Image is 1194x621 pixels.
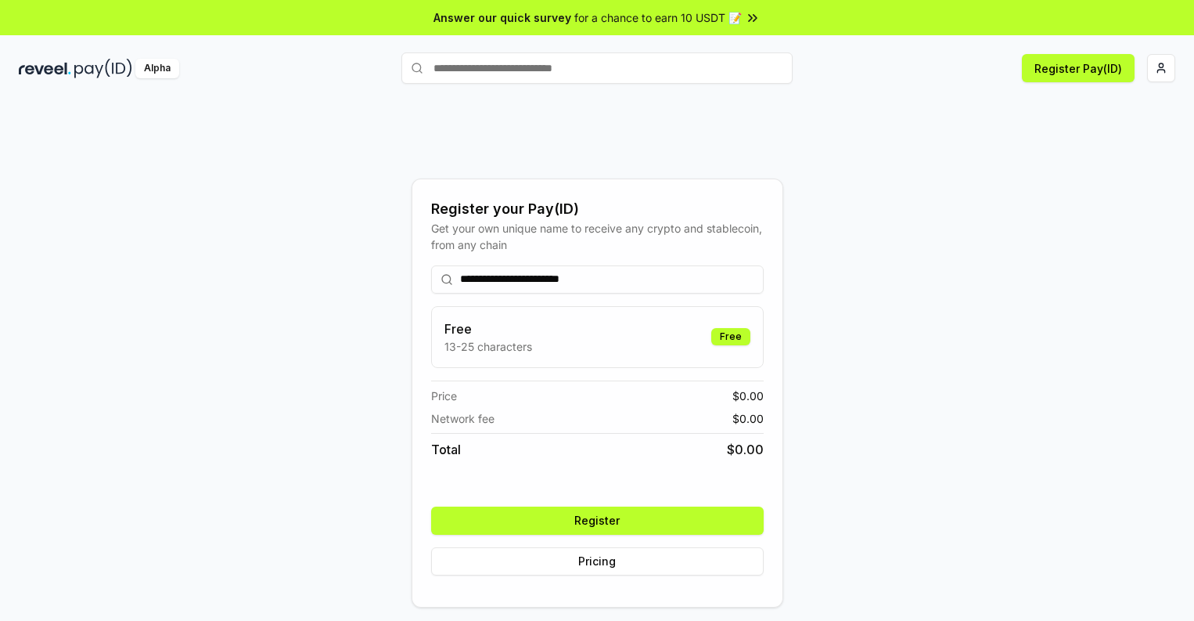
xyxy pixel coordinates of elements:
[431,547,764,576] button: Pricing
[135,59,179,78] div: Alpha
[711,328,750,345] div: Free
[431,440,461,459] span: Total
[433,9,571,26] span: Answer our quick survey
[431,507,764,535] button: Register
[1022,54,1135,82] button: Register Pay(ID)
[444,338,532,355] p: 13-25 characters
[431,220,764,253] div: Get your own unique name to receive any crypto and stablecoin, from any chain
[732,388,764,404] span: $ 0.00
[431,198,764,220] div: Register your Pay(ID)
[727,440,764,459] span: $ 0.00
[431,410,495,427] span: Network fee
[732,410,764,427] span: $ 0.00
[431,388,457,404] span: Price
[444,320,532,338] h3: Free
[19,59,71,78] img: reveel_dark
[574,9,742,26] span: for a chance to earn 10 USDT 📝
[74,59,132,78] img: pay_id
